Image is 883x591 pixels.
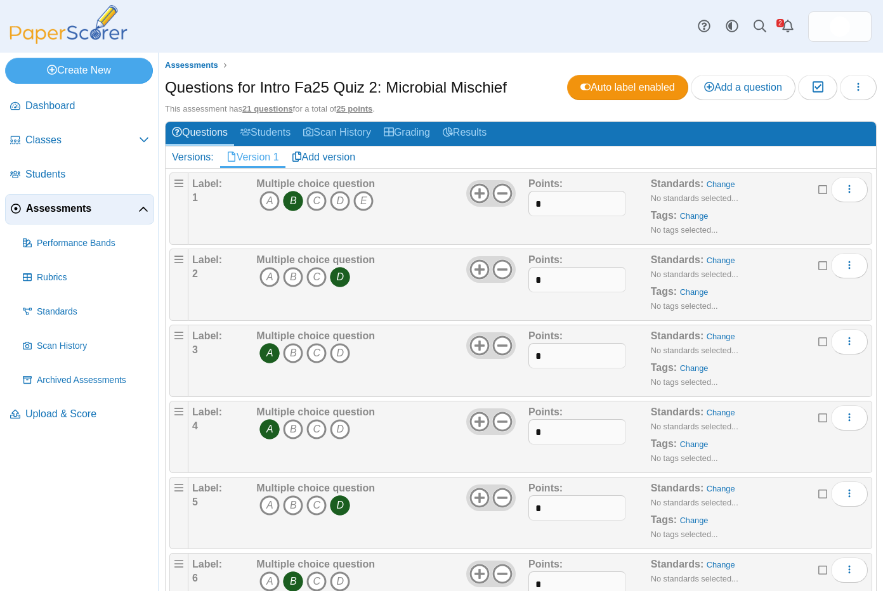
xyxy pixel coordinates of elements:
a: Assessments [162,58,221,74]
b: Multiple choice question [256,483,375,493]
i: A [259,419,280,439]
a: Change [707,332,735,341]
button: More options [831,177,868,202]
a: Questions [166,122,234,145]
img: ps.hreErqNOxSkiDGg1 [830,16,850,37]
small: No tags selected... [651,301,718,311]
b: Tags: [651,438,677,449]
a: Change [707,408,735,417]
span: Assessments [165,60,218,70]
div: Drag handle [169,477,188,549]
b: 3 [192,344,198,355]
a: Archived Assessments [18,365,154,396]
span: Rubrics [37,271,149,284]
a: Change [680,516,709,525]
a: Grading [377,122,436,145]
b: Points: [528,406,563,417]
b: Label: [192,254,222,265]
small: No tags selected... [651,529,718,539]
a: Students [5,160,154,190]
b: Tags: [651,362,677,373]
b: Label: [192,559,222,569]
span: Scan History [37,340,149,353]
div: Drag handle [169,325,188,397]
b: 5 [192,497,198,507]
b: 1 [192,192,198,203]
a: Alerts [774,13,802,41]
div: Versions: [166,146,220,168]
b: Points: [528,178,563,189]
i: C [306,267,327,287]
a: Standards [18,297,154,327]
b: Label: [192,330,222,341]
button: More options [831,557,868,583]
i: B [283,191,303,211]
a: Students [234,122,297,145]
span: Archived Assessments [37,374,149,387]
i: A [259,495,280,516]
i: D [330,191,350,211]
small: No standards selected... [651,574,738,583]
a: Add version [285,146,362,168]
small: No tags selected... [651,225,718,235]
small: No standards selected... [651,498,738,507]
a: PaperScorer [5,35,132,46]
div: This assessment has for a total of . [165,103,877,115]
i: E [353,191,374,211]
small: No standards selected... [651,270,738,279]
span: Classes [25,133,139,147]
span: Micah Willis [830,16,850,37]
a: Change [707,484,735,493]
a: Scan History [297,122,377,145]
i: B [283,343,303,363]
b: Multiple choice question [256,254,375,265]
i: D [330,343,350,363]
i: C [306,191,327,211]
b: Standards: [651,406,704,417]
div: Drag handle [169,172,188,245]
a: ps.hreErqNOxSkiDGg1 [808,11,872,42]
b: Label: [192,178,222,189]
i: D [330,495,350,516]
b: Label: [192,483,222,493]
i: C [306,343,327,363]
span: Performance Bands [37,237,149,250]
a: Add a question [691,75,795,100]
button: More options [831,405,868,431]
b: Label: [192,406,222,417]
img: PaperScorer [5,5,132,44]
i: D [330,267,350,287]
a: Change [707,560,735,569]
i: D [330,419,350,439]
span: Students [25,167,149,181]
b: Multiple choice question [256,178,375,189]
b: Tags: [651,210,677,221]
a: Create New [5,58,153,83]
b: Tags: [651,514,677,525]
b: 2 [192,268,198,279]
span: Add a question [704,82,782,93]
u: 21 questions [242,104,292,114]
a: Auto label enabled [567,75,688,100]
a: Rubrics [18,263,154,293]
a: Change [680,363,709,373]
b: Multiple choice question [256,559,375,569]
a: Results [436,122,493,145]
b: Points: [528,483,563,493]
b: Standards: [651,559,704,569]
b: Standards: [651,254,704,265]
button: More options [831,481,868,507]
div: Drag handle [169,401,188,473]
a: Change [680,211,709,221]
b: Tags: [651,286,677,297]
i: A [259,191,280,211]
a: Change [707,179,735,189]
small: No standards selected... [651,193,738,203]
a: Classes [5,126,154,156]
i: C [306,419,327,439]
a: Version 1 [220,146,285,168]
i: B [283,419,303,439]
b: Points: [528,254,563,265]
i: C [306,495,327,516]
a: Change [707,256,735,265]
